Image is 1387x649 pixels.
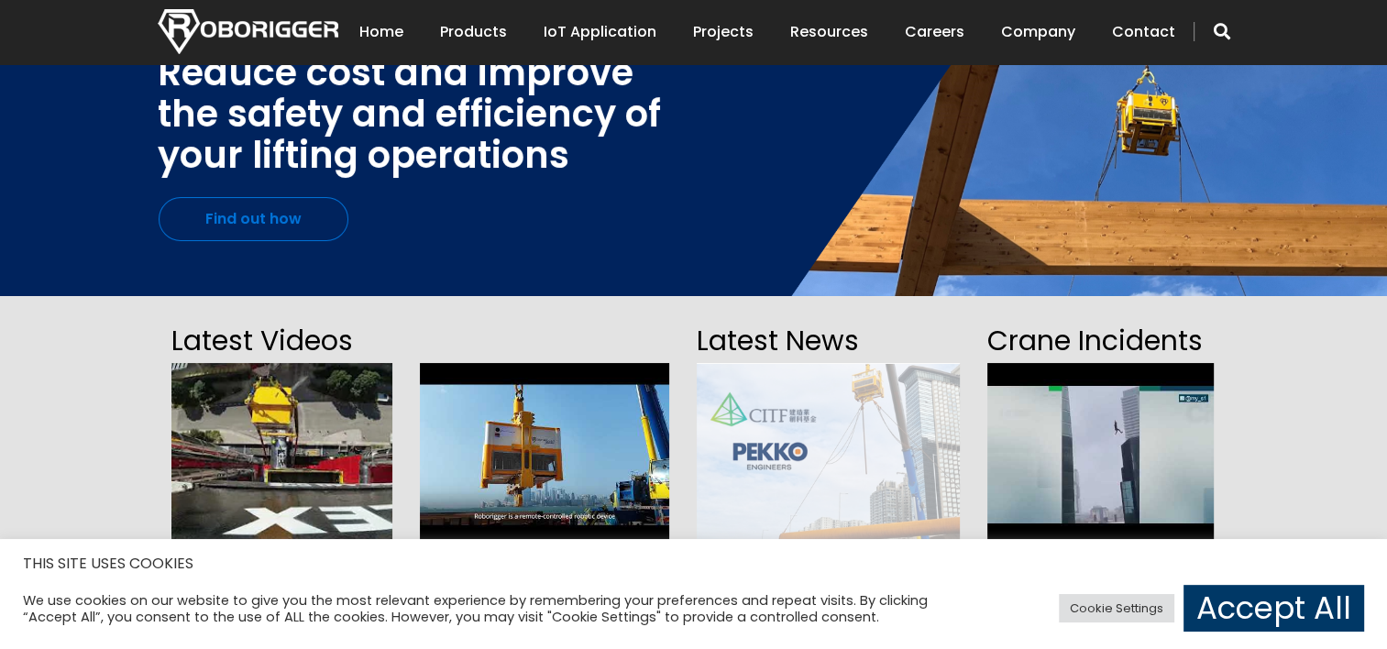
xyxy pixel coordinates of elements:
img: hqdefault.jpg [987,363,1214,546]
h2: Latest News [697,319,959,363]
a: Find out how [159,197,348,241]
div: Reduce cost and improve the safety and efficiency of your lifting operations [158,52,661,176]
a: Resources [790,4,868,60]
a: Home [359,4,403,60]
h2: Latest Videos [171,319,392,363]
a: IoT Application [544,4,656,60]
a: Products [440,4,507,60]
img: Nortech [158,9,338,54]
img: hqdefault.jpg [171,363,392,546]
h5: THIS SITE USES COOKIES [23,552,1364,576]
a: Careers [905,4,964,60]
img: hqdefault.jpg [420,363,670,546]
h2: Crane Incidents [987,319,1214,363]
div: We use cookies on our website to give you the most relevant experience by remembering your prefer... [23,592,962,625]
a: Company [1001,4,1075,60]
a: Accept All [1183,585,1364,632]
a: Cookie Settings [1059,594,1174,622]
a: Projects [693,4,754,60]
a: Contact [1112,4,1175,60]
